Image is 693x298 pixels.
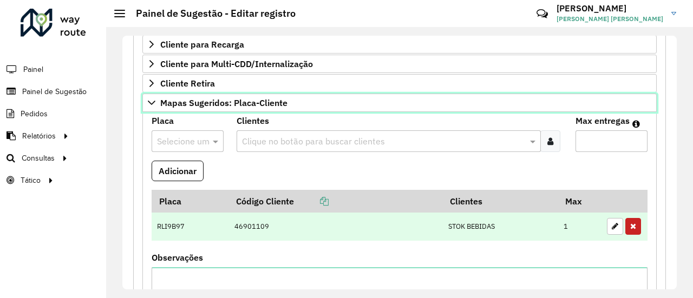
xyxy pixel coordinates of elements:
[160,40,244,49] span: Cliente para Recarga
[442,213,558,241] td: STOK BEBIDAS
[558,190,602,213] th: Max
[228,190,442,213] th: Código Cliente
[152,114,174,127] label: Placa
[142,74,657,92] a: Cliente Retira
[576,114,630,127] label: Max entregas
[160,79,215,88] span: Cliente Retira
[557,3,663,14] h3: [PERSON_NAME]
[294,196,329,207] a: Copiar
[237,114,269,127] label: Clientes
[23,64,43,75] span: Painel
[531,2,554,25] a: Contato Rápido
[142,94,657,112] a: Mapas Sugeridos: Placa-Cliente
[152,161,204,181] button: Adicionar
[142,35,657,54] a: Cliente para Recarga
[160,98,287,107] span: Mapas Sugeridos: Placa-Cliente
[152,213,228,241] td: RLI9B97
[442,190,558,213] th: Clientes
[557,14,663,24] span: [PERSON_NAME] [PERSON_NAME]
[152,190,228,213] th: Placa
[558,213,602,241] td: 1
[632,120,640,128] em: Máximo de clientes que serão colocados na mesma rota com os clientes informados
[228,213,442,241] td: 46901109
[22,130,56,142] span: Relatórios
[22,153,55,164] span: Consultas
[160,59,313,68] span: Cliente para Multi-CDD/Internalização
[125,8,296,19] h2: Painel de Sugestão - Editar registro
[21,108,48,120] span: Pedidos
[22,86,87,97] span: Painel de Sugestão
[142,55,657,73] a: Cliente para Multi-CDD/Internalização
[21,175,41,186] span: Tático
[152,251,203,264] label: Observações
